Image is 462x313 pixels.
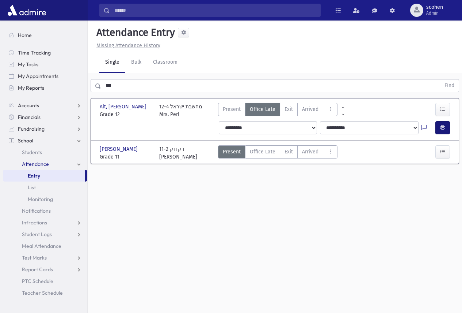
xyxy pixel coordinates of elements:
button: Find [440,79,459,92]
span: Present [223,148,241,156]
span: Office Late [250,105,275,113]
a: School [3,135,87,146]
span: Notifications [22,208,51,214]
a: My Reports [3,82,87,94]
span: Arrived [302,105,318,113]
h5: Attendance Entry [93,26,175,39]
a: Students [3,146,87,158]
span: Exit [285,148,293,156]
span: My Appointments [18,73,58,79]
div: 12-4 מחשבת ישראל Mrs. Perl [159,103,202,118]
span: Alt, [PERSON_NAME] [100,103,148,111]
a: Monitoring [3,193,87,205]
a: Time Tracking [3,47,87,59]
span: Home [18,32,32,38]
a: Report Cards [3,264,87,275]
span: Test Marks [22,254,47,261]
span: My Reports [18,85,44,91]
span: Report Cards [22,266,53,273]
span: School [18,137,33,144]
span: My Tasks [18,61,38,68]
div: AttTypes [218,145,337,161]
a: Missing Attendance History [93,42,160,49]
a: Student Logs [3,228,87,240]
a: Accounts [3,100,87,111]
a: List [3,182,87,193]
a: Attendance [3,158,87,170]
span: PTC Schedule [22,278,53,284]
span: Arrived [302,148,318,156]
input: Search [110,4,320,17]
a: Entry [3,170,85,182]
span: Exit [285,105,293,113]
span: Admin [426,10,443,16]
span: scohen [426,4,443,10]
span: Attendance [22,161,49,167]
a: My Tasks [3,59,87,70]
a: Classroom [147,52,183,73]
a: Infractions [3,217,87,228]
a: Bulk [125,52,147,73]
span: Office Late [250,148,275,156]
a: Single [99,52,125,73]
span: Monitoring [28,196,53,202]
span: Infractions [22,219,47,226]
a: Home [3,29,87,41]
a: My Appointments [3,70,87,82]
div: 11-2 דקדוק [PERSON_NAME] [159,145,197,161]
img: AdmirePro [6,3,48,18]
u: Missing Attendance History [96,42,160,49]
a: Meal Attendance [3,240,87,252]
a: Teacher Schedule [3,287,87,299]
span: Accounts [18,102,39,109]
span: Grade 11 [100,153,152,161]
span: Fundraising [18,126,45,132]
a: PTC Schedule [3,275,87,287]
a: Fundraising [3,123,87,135]
div: AttTypes [218,103,337,118]
span: Meal Attendance [22,243,61,249]
span: Students [22,149,42,156]
span: Grade 12 [100,111,152,118]
span: Entry [28,172,40,179]
span: Financials [18,114,41,120]
a: Notifications [3,205,87,217]
a: Test Marks [3,252,87,264]
span: [PERSON_NAME] [100,145,139,153]
span: Teacher Schedule [22,290,63,296]
span: Student Logs [22,231,52,238]
a: Financials [3,111,87,123]
span: Time Tracking [18,49,51,56]
span: List [28,184,36,191]
span: Present [223,105,241,113]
